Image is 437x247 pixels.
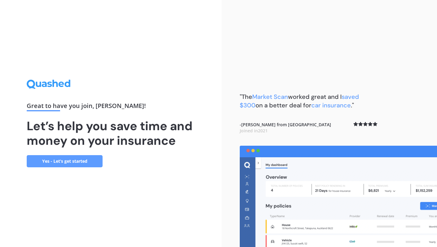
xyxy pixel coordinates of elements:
[240,93,359,109] b: "The worked great and I on a better deal for ."
[240,146,437,247] img: dashboard.webp
[240,122,331,134] b: - [PERSON_NAME] from [GEOGRAPHIC_DATA]
[252,93,288,101] span: Market Scan
[240,93,359,109] span: saved $300
[311,101,351,109] span: car insurance
[27,119,195,148] h1: Let’s help you save time and money on your insurance
[27,155,103,167] a: Yes - Let’s get started
[240,128,268,134] span: Joined in 2021
[27,103,195,111] div: Great to have you join , [PERSON_NAME] !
